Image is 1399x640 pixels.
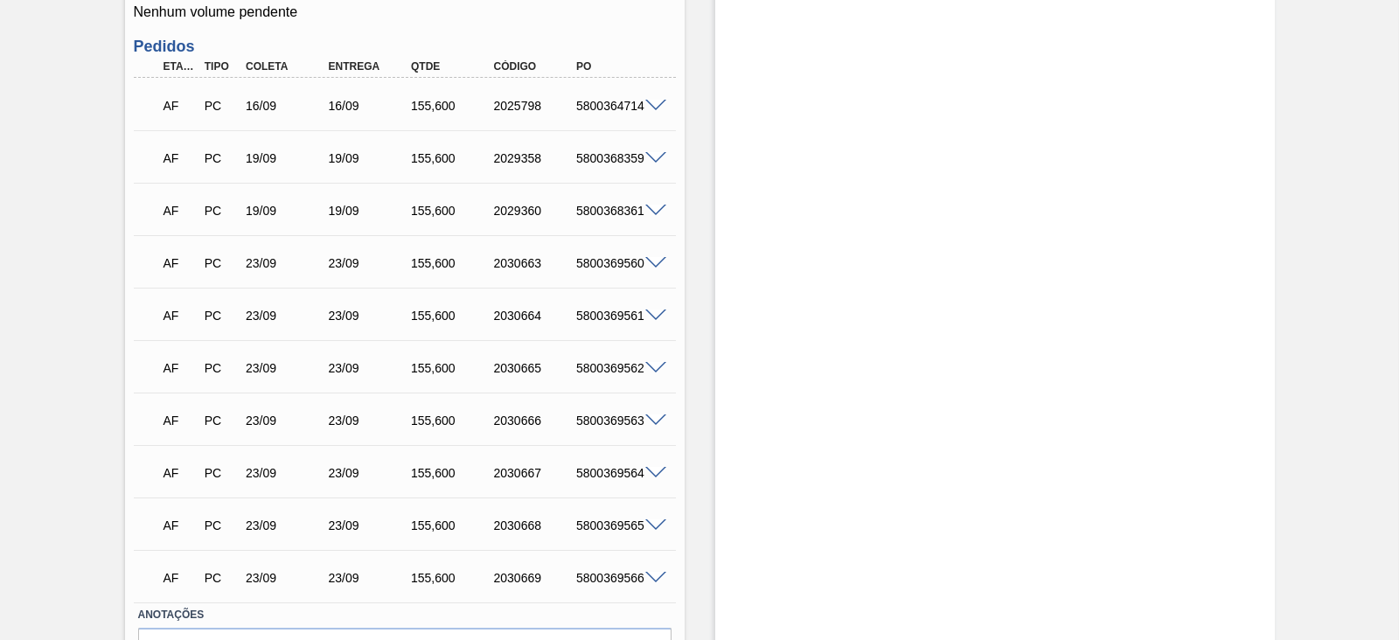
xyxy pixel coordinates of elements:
div: Pedido de Compra [200,99,242,113]
p: Nenhum volume pendente [134,4,676,20]
div: Pedido de Compra [200,151,242,165]
div: 23/09/2025 [241,361,332,375]
p: AF [164,571,197,585]
div: 2030669 [490,571,581,585]
div: 23/09/2025 [324,309,415,323]
div: 23/09/2025 [241,414,332,428]
div: Pedido de Compra [200,309,242,323]
div: 16/09/2025 [324,99,415,113]
div: 155,600 [407,151,498,165]
div: Aguardando Faturamento [159,401,201,440]
div: 5800369561 [572,309,663,323]
p: AF [164,204,197,218]
div: Aguardando Faturamento [159,349,201,387]
div: Aguardando Faturamento [159,244,201,282]
div: Pedido de Compra [200,414,242,428]
div: 19/09/2025 [324,151,415,165]
div: Pedido de Compra [200,466,242,480]
div: Aguardando Faturamento [159,87,201,125]
div: 19/09/2025 [241,151,332,165]
div: 2030667 [490,466,581,480]
div: 23/09/2025 [241,518,332,532]
div: 155,600 [407,361,498,375]
div: Aguardando Faturamento [159,559,201,597]
div: Pedido de Compra [200,256,242,270]
div: 5800369564 [572,466,663,480]
div: 5800369565 [572,518,663,532]
div: Coleta [241,60,332,73]
div: 155,600 [407,414,498,428]
div: 155,600 [407,256,498,270]
p: AF [164,414,197,428]
div: 23/09/2025 [324,256,415,270]
div: 155,600 [407,571,498,585]
div: Pedido de Compra [200,204,242,218]
div: 23/09/2025 [324,466,415,480]
div: Código [490,60,581,73]
div: 5800369560 [572,256,663,270]
div: Entrega [324,60,415,73]
div: Etapa [159,60,201,73]
div: Aguardando Faturamento [159,296,201,335]
div: 5800369563 [572,414,663,428]
div: 5800369566 [572,571,663,585]
h3: Pedidos [134,38,676,56]
div: 23/09/2025 [241,309,332,323]
div: 23/09/2025 [324,571,415,585]
div: 16/09/2025 [241,99,332,113]
div: 2029358 [490,151,581,165]
div: 2030664 [490,309,581,323]
div: PO [572,60,663,73]
div: Aguardando Faturamento [159,506,201,545]
div: 2030665 [490,361,581,375]
div: Aguardando Faturamento [159,139,201,177]
div: 2029360 [490,204,581,218]
div: 19/09/2025 [241,204,332,218]
div: 155,600 [407,309,498,323]
div: 155,600 [407,99,498,113]
div: 2025798 [490,99,581,113]
div: Tipo [200,60,242,73]
p: AF [164,99,197,113]
div: 155,600 [407,466,498,480]
div: 23/09/2025 [324,361,415,375]
div: Pedido de Compra [200,518,242,532]
div: Aguardando Faturamento [159,191,201,230]
p: AF [164,518,197,532]
div: 2030666 [490,414,581,428]
div: 2030668 [490,518,581,532]
div: Pedido de Compra [200,361,242,375]
div: 23/09/2025 [241,571,332,585]
div: 5800369562 [572,361,663,375]
div: 5800368361 [572,204,663,218]
p: AF [164,256,197,270]
div: Qtde [407,60,498,73]
div: 5800364714 [572,99,663,113]
div: 155,600 [407,204,498,218]
p: AF [164,309,197,323]
div: 23/09/2025 [324,518,415,532]
p: AF [164,151,197,165]
div: 23/09/2025 [324,414,415,428]
div: 23/09/2025 [241,466,332,480]
div: Aguardando Faturamento [159,454,201,492]
p: AF [164,466,197,480]
div: 23/09/2025 [241,256,332,270]
div: 2030663 [490,256,581,270]
div: 5800368359 [572,151,663,165]
label: Anotações [138,602,672,628]
div: 19/09/2025 [324,204,415,218]
div: Pedido de Compra [200,571,242,585]
p: AF [164,361,197,375]
div: 155,600 [407,518,498,532]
